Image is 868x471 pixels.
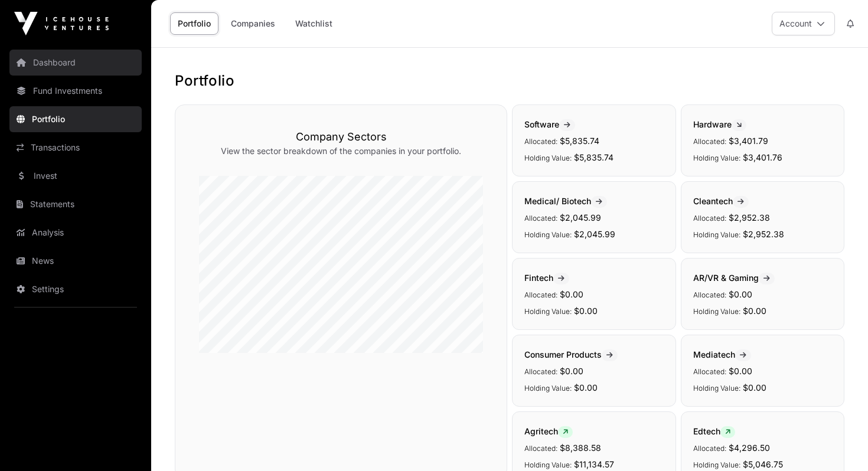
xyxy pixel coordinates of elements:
[574,306,598,316] span: $0.00
[729,366,752,376] span: $0.00
[524,384,572,392] span: Holding Value:
[693,137,726,146] span: Allocated:
[199,129,483,145] h3: Company Sectors
[693,307,740,316] span: Holding Value:
[524,273,569,283] span: Fintech
[524,426,573,436] span: Agritech
[9,50,142,76] a: Dashboard
[9,163,142,189] a: Invest
[574,152,614,162] span: $5,835.74
[524,153,572,162] span: Holding Value:
[693,367,726,376] span: Allocated:
[743,382,766,392] span: $0.00
[693,196,749,206] span: Cleantech
[524,444,557,453] span: Allocated:
[9,135,142,161] a: Transactions
[524,307,572,316] span: Holding Value:
[693,119,746,129] span: Hardware
[693,153,740,162] span: Holding Value:
[743,306,766,316] span: $0.00
[574,459,614,469] span: $11,134.57
[729,136,768,146] span: $3,401.79
[524,137,557,146] span: Allocated:
[809,414,868,471] iframe: Chat Widget
[560,136,599,146] span: $5,835.74
[693,290,726,299] span: Allocated:
[9,276,142,302] a: Settings
[693,214,726,223] span: Allocated:
[524,214,557,223] span: Allocated:
[524,196,607,206] span: Medical/ Biotech
[9,191,142,217] a: Statements
[524,367,557,376] span: Allocated:
[729,212,770,223] span: $2,952.38
[560,443,601,453] span: $8,388.58
[9,106,142,132] a: Portfolio
[693,460,740,469] span: Holding Value:
[693,349,751,359] span: Mediatech
[693,444,726,453] span: Allocated:
[524,230,572,239] span: Holding Value:
[560,289,583,299] span: $0.00
[9,248,142,274] a: News
[223,12,283,35] a: Companies
[9,220,142,246] a: Analysis
[9,78,142,104] a: Fund Investments
[524,119,575,129] span: Software
[743,459,783,469] span: $5,046.75
[743,229,784,239] span: $2,952.38
[574,229,615,239] span: $2,045.99
[170,12,218,35] a: Portfolio
[693,384,740,392] span: Holding Value:
[524,460,572,469] span: Holding Value:
[175,71,844,90] h1: Portfolio
[524,290,557,299] span: Allocated:
[560,366,583,376] span: $0.00
[288,12,340,35] a: Watchlist
[199,145,483,157] p: View the sector breakdown of the companies in your portfolio.
[693,230,740,239] span: Holding Value:
[560,212,601,223] span: $2,045.99
[524,349,618,359] span: Consumer Products
[729,443,770,453] span: $4,296.50
[693,426,735,436] span: Edtech
[772,12,835,35] button: Account
[729,289,752,299] span: $0.00
[743,152,782,162] span: $3,401.76
[14,12,109,35] img: Icehouse Ventures Logo
[693,273,775,283] span: AR/VR & Gaming
[574,382,598,392] span: $0.00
